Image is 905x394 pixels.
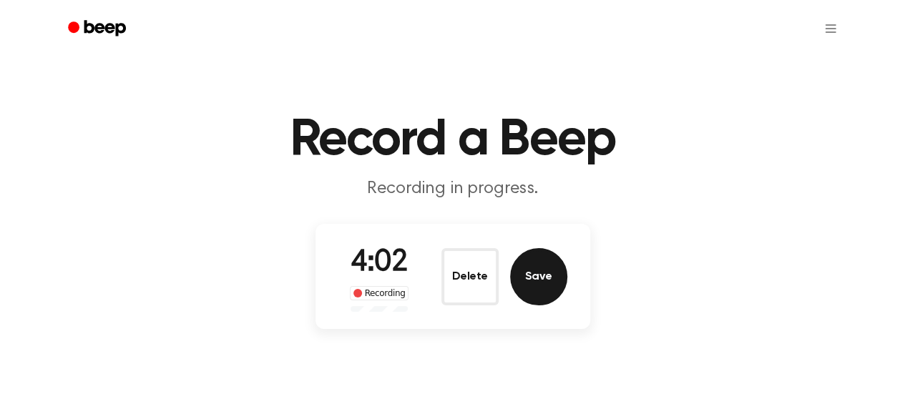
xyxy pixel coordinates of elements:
p: Recording in progress. [178,177,728,201]
h1: Record a Beep [87,114,819,166]
a: Beep [58,15,139,43]
button: Save Audio Record [510,248,567,305]
span: 4:02 [351,248,408,278]
div: Recording [350,286,409,300]
button: Open menu [813,11,848,46]
button: Delete Audio Record [441,248,499,305]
